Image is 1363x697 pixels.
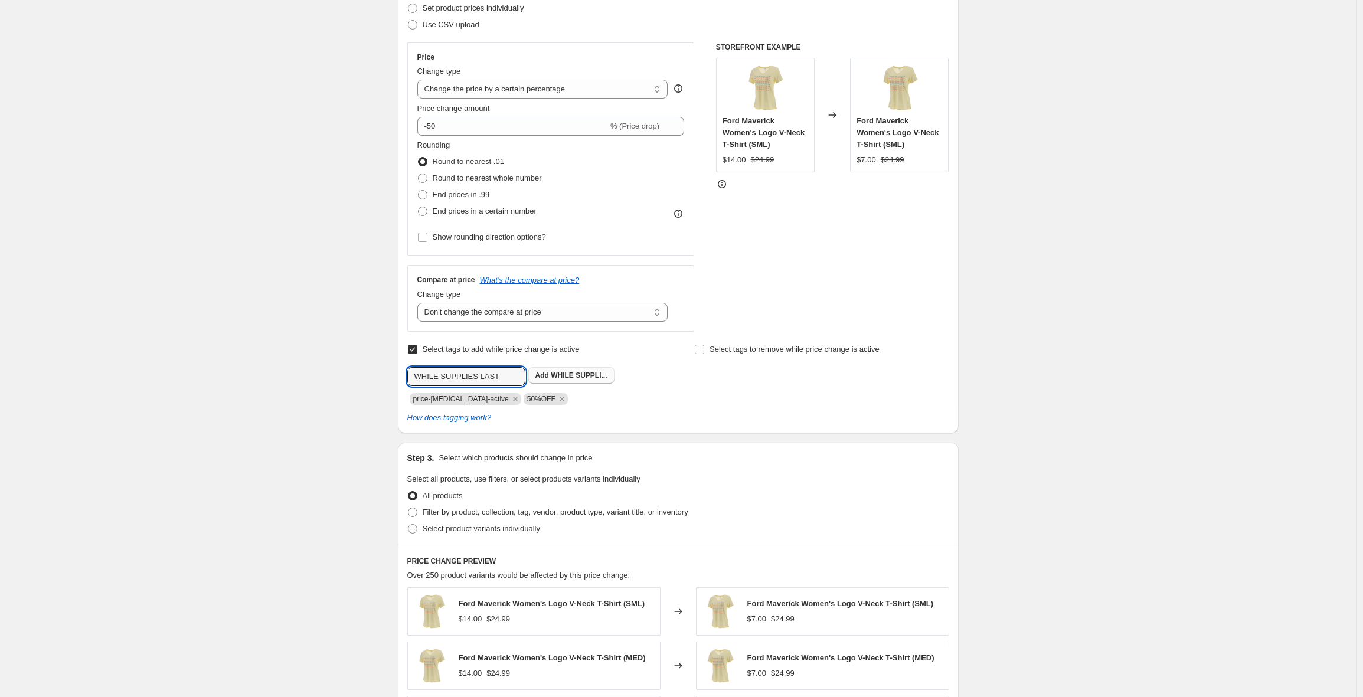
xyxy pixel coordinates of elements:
[439,452,592,464] p: Select which products should change in price
[433,190,490,199] span: End prices in .99
[510,394,521,404] button: Remove price-change-job-active
[771,613,795,625] strike: $24.99
[535,371,549,379] b: Add
[417,67,461,76] span: Change type
[413,395,509,403] span: price-change-job-active
[423,491,463,500] span: All products
[702,648,738,683] img: FD202239-1_753ec7ad-2d9e-47cc-85e2-dc2d9d7edf53_80x.png
[857,116,939,149] span: Ford Maverick Women's Logo V-Neck T-Shirt (SML)
[433,157,504,166] span: Round to nearest .01
[876,64,923,112] img: FD202239-1_753ec7ad-2d9e-47cc-85e2-dc2d9d7edf53_80x.png
[407,571,630,580] span: Over 250 product variants would be affected by this price change:
[414,648,449,683] img: FD202239-1_753ec7ad-2d9e-47cc-85e2-dc2d9d7edf53_80x.png
[486,613,510,625] strike: $24.99
[486,667,510,679] strike: $24.99
[672,83,684,94] div: help
[710,345,880,354] span: Select tags to remove while price change is active
[417,117,608,136] input: -15
[407,452,434,464] h2: Step 3.
[881,154,904,166] strike: $24.99
[417,53,434,62] h3: Price
[459,613,482,625] div: $14.00
[857,154,876,166] div: $7.00
[417,290,461,299] span: Change type
[747,653,934,662] span: Ford Maverick Women's Logo V-Neck T-Shirt (MED)
[702,594,738,629] img: FD202239-1_753ec7ad-2d9e-47cc-85e2-dc2d9d7edf53_80x.png
[459,599,645,608] span: Ford Maverick Women's Logo V-Neck T-Shirt (SML)
[610,122,659,130] span: % (Price drop)
[433,207,537,215] span: End prices in a certain number
[459,667,482,679] div: $14.00
[528,367,615,384] button: Add WHILE SUPPLI...
[557,394,567,404] button: Remove 50%OFF
[527,395,555,403] span: 50%OFF
[551,371,607,379] span: WHILE SUPPLI...
[723,116,805,149] span: Ford Maverick Women's Logo V-Neck T-Shirt (SML)
[433,233,546,241] span: Show rounding direction options?
[723,154,746,166] div: $14.00
[480,276,580,284] button: What's the compare at price?
[747,599,934,608] span: Ford Maverick Women's Logo V-Neck T-Shirt (SML)
[423,524,540,533] span: Select product variants individually
[716,42,949,52] h6: STOREFRONT EXAMPLE
[423,345,580,354] span: Select tags to add while price change is active
[459,653,646,662] span: Ford Maverick Women's Logo V-Neck T-Shirt (MED)
[741,64,789,112] img: FD202239-1_753ec7ad-2d9e-47cc-85e2-dc2d9d7edf53_80x.png
[747,613,767,625] div: $7.00
[414,594,449,629] img: FD202239-1_753ec7ad-2d9e-47cc-85e2-dc2d9d7edf53_80x.png
[751,154,774,166] strike: $24.99
[407,557,949,566] h6: PRICE CHANGE PREVIEW
[423,20,479,29] span: Use CSV upload
[747,667,767,679] div: $7.00
[407,475,640,483] span: Select all products, use filters, or select products variants individually
[417,275,475,284] h3: Compare at price
[423,508,688,516] span: Filter by product, collection, tag, vendor, product type, variant title, or inventory
[407,413,491,422] a: How does tagging work?
[407,367,525,386] input: Select tags to add
[417,104,490,113] span: Price change amount
[417,140,450,149] span: Rounding
[433,174,542,182] span: Round to nearest whole number
[423,4,524,12] span: Set product prices individually
[771,667,795,679] strike: $24.99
